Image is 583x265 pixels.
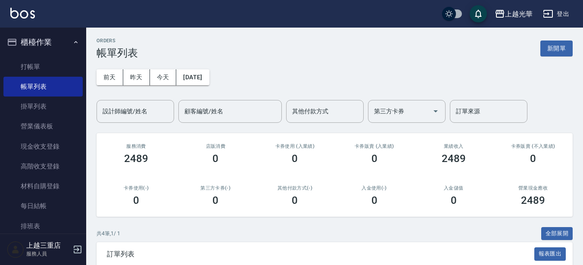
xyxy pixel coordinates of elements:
h3: 0 [212,194,218,206]
a: 新開單 [540,44,573,52]
h3: 0 [292,194,298,206]
img: Person [7,241,24,258]
h3: 0 [371,153,377,165]
button: 前天 [97,69,123,85]
a: 排班表 [3,216,83,236]
h3: 服務消費 [107,143,165,149]
h2: 其他付款方式(-) [265,185,324,191]
button: 登出 [539,6,573,22]
h2: 卡券販賣 (入業績) [345,143,403,149]
h2: 業績收入 [424,143,483,149]
button: save [470,5,487,22]
button: 全部展開 [541,227,573,240]
p: 服務人員 [26,250,70,258]
button: [DATE] [176,69,209,85]
a: 每日結帳 [3,196,83,216]
p: 共 4 筆, 1 / 1 [97,230,120,237]
h3: 0 [292,153,298,165]
button: 新開單 [540,41,573,56]
h2: 卡券使用 (入業績) [265,143,324,149]
h2: 店販消費 [186,143,245,149]
a: 現金收支登錄 [3,137,83,156]
button: 櫃檯作業 [3,31,83,53]
h3: 2489 [442,153,466,165]
h2: 卡券使用(-) [107,185,165,191]
button: 昨天 [123,69,150,85]
h3: 0 [212,153,218,165]
div: 上越光華 [505,9,533,19]
h3: 2489 [124,153,148,165]
h3: 2489 [521,194,545,206]
h2: 卡券販賣 (不入業績) [504,143,562,149]
button: 今天 [150,69,177,85]
img: Logo [10,8,35,19]
h3: 0 [530,153,536,165]
h2: 第三方卡券(-) [186,185,245,191]
h2: ORDERS [97,38,138,44]
a: 材料自購登錄 [3,176,83,196]
button: 報表匯出 [534,247,566,261]
a: 報表匯出 [534,249,566,258]
h3: 0 [133,194,139,206]
h3: 0 [371,194,377,206]
h2: 入金使用(-) [345,185,403,191]
a: 營業儀表板 [3,116,83,136]
button: Open [429,104,443,118]
a: 高階收支登錄 [3,156,83,176]
h5: 上越三重店 [26,241,70,250]
a: 掛單列表 [3,97,83,116]
h3: 0 [451,194,457,206]
h2: 入金儲值 [424,185,483,191]
h3: 帳單列表 [97,47,138,59]
span: 訂單列表 [107,250,534,259]
a: 帳單列表 [3,77,83,97]
a: 打帳單 [3,57,83,77]
h2: 營業現金應收 [504,185,562,191]
button: 上越光華 [491,5,536,23]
